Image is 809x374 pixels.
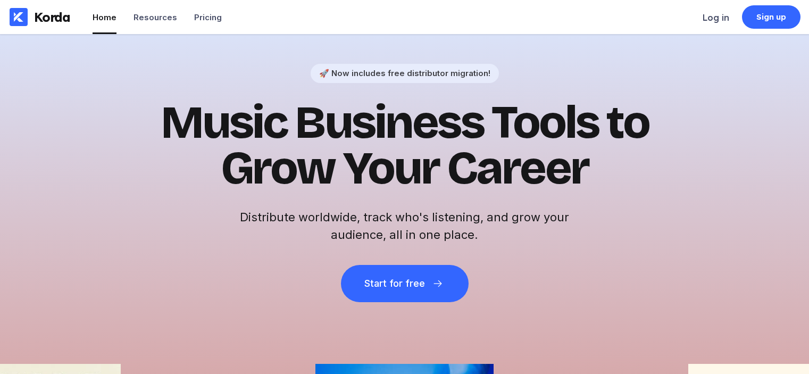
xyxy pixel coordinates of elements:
div: Pricing [194,12,222,22]
div: Sign up [756,12,787,22]
div: 🚀 Now includes free distributor migration! [319,68,490,78]
div: Home [93,12,116,22]
h1: Music Business Tools to Grow Your Career [144,100,665,192]
button: Start for free [341,265,469,302]
a: Sign up [742,5,800,29]
div: Log in [703,12,729,23]
div: Start for free [364,278,425,289]
div: Korda [34,9,70,25]
h2: Distribute worldwide, track who's listening, and grow your audience, all in one place. [235,209,575,244]
div: Resources [134,12,177,22]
